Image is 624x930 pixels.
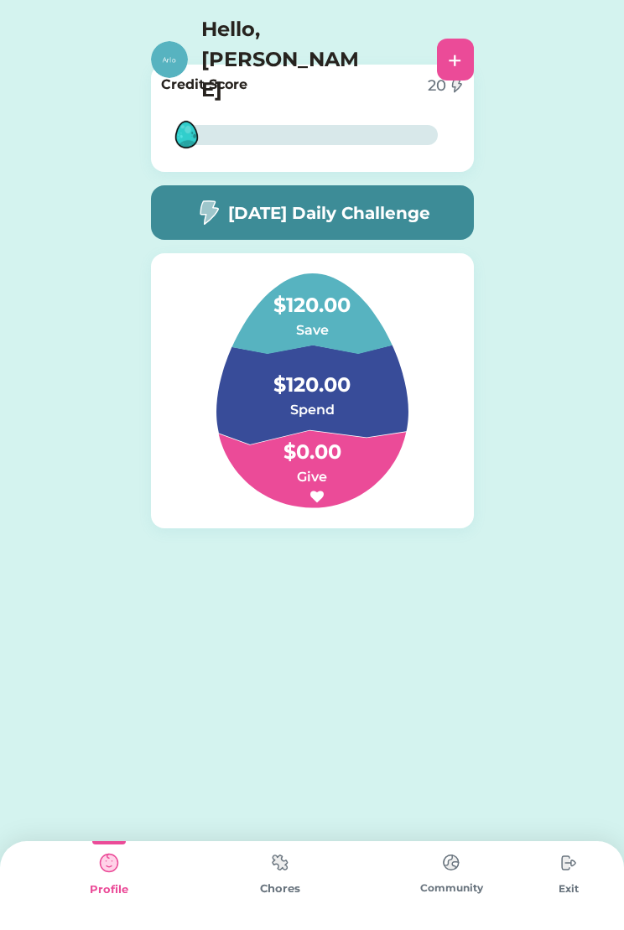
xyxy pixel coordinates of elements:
[201,14,369,105] h4: Hello, [PERSON_NAME]
[366,881,537,896] div: Community
[448,47,462,72] div: +
[434,846,468,879] img: type%3Dchores%2C%20state%3Ddefault.svg
[228,400,396,420] h6: Spend
[228,420,396,467] h4: $0.00
[195,881,366,897] div: Chores
[228,200,430,226] h5: [DATE] Daily Challenge
[552,846,585,880] img: type%3Dchores%2C%20state%3Ddefault.svg
[537,881,601,896] div: Exit
[263,846,297,879] img: type%3Dchores%2C%20state%3Ddefault.svg
[190,125,434,145] div: 2%
[228,467,396,487] h6: Give
[159,107,214,162] img: MFN-Bird-Blue-Egg.svg
[228,320,396,340] h6: Save
[23,881,195,898] div: Profile
[176,273,449,508] img: Group%201.svg
[228,273,396,320] h4: $120.00
[228,353,396,400] h4: $120.00
[195,200,221,226] img: image-flash-1--flash-power-connect-charge-electricity-lightning.svg
[92,846,126,880] img: type%3Dkids%2C%20state%3Dselected.svg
